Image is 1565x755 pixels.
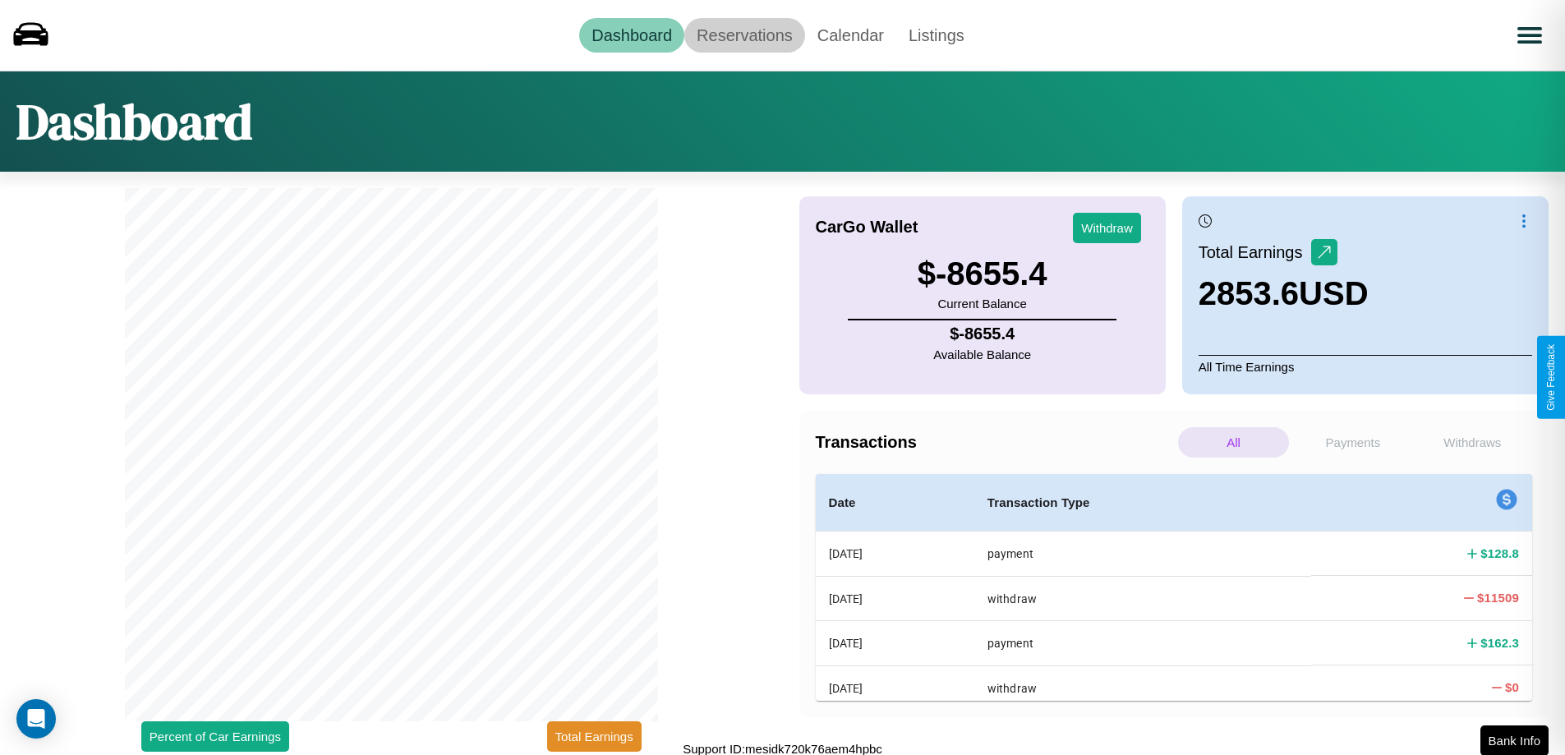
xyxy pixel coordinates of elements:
[16,699,56,739] div: Open Intercom Messenger
[816,621,974,665] th: [DATE]
[1480,545,1519,562] h4: $ 128.8
[1178,427,1289,458] p: All
[1297,427,1408,458] p: Payments
[896,18,977,53] a: Listings
[816,576,974,620] th: [DATE]
[933,325,1031,343] h4: $ -8655.4
[1417,427,1528,458] p: Withdraws
[16,88,252,155] h1: Dashboard
[829,493,961,513] h4: Date
[933,343,1031,366] p: Available Balance
[1545,344,1557,411] div: Give Feedback
[987,493,1298,513] h4: Transaction Type
[918,292,1047,315] p: Current Balance
[141,721,289,752] button: Percent of Car Earnings
[1505,679,1519,696] h4: $ 0
[816,665,974,710] th: [DATE]
[1199,355,1532,378] p: All Time Earnings
[1199,237,1311,267] p: Total Earnings
[974,576,1311,620] th: withdraw
[684,18,805,53] a: Reservations
[1477,589,1519,606] h4: $ 11509
[579,18,684,53] a: Dashboard
[918,256,1047,292] h3: $ -8655.4
[1199,275,1369,312] h3: 2853.6 USD
[974,665,1311,710] th: withdraw
[805,18,896,53] a: Calendar
[816,433,1174,452] h4: Transactions
[1507,12,1553,58] button: Open menu
[1073,213,1141,243] button: Withdraw
[974,532,1311,577] th: payment
[816,218,918,237] h4: CarGo Wallet
[816,532,974,577] th: [DATE]
[547,721,642,752] button: Total Earnings
[974,621,1311,665] th: payment
[1480,634,1519,651] h4: $ 162.3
